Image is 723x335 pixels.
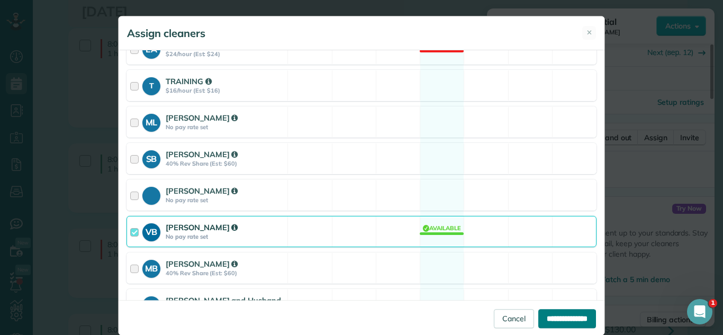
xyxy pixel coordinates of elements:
strong: $24/hour (Est: $24) [166,50,284,58]
a: Cancel [494,309,534,328]
strong: [PERSON_NAME] [166,113,238,123]
strong: T [142,77,160,92]
strong: [PERSON_NAME] [166,186,238,196]
strong: No pay rate set [166,196,284,204]
strong: [PERSON_NAME] and Husband [166,295,281,316]
span: 1 [709,299,717,307]
strong: 40% Rev Share (Est: $60) [166,269,284,277]
strong: NH [142,296,160,311]
strong: ML [142,114,160,129]
strong: [PERSON_NAME] [166,222,238,232]
strong: No pay rate set [166,233,284,240]
h5: Assign cleaners [127,26,205,41]
strong: 40% Rev Share (Est: $60) [166,160,284,167]
strong: $16/hour (Est: $16) [166,87,284,94]
strong: VB [142,223,160,238]
strong: [PERSON_NAME] [166,259,238,269]
strong: No pay rate set [166,123,284,131]
strong: MB [142,260,160,275]
strong: [PERSON_NAME] [166,149,238,159]
span: ✕ [586,28,592,38]
iframe: Intercom live chat [687,299,712,324]
strong: TRAINING [166,76,212,86]
strong: SB [142,150,160,165]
